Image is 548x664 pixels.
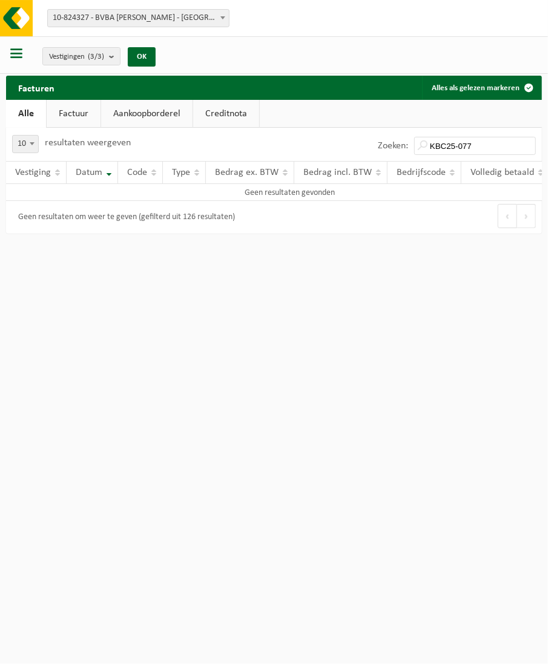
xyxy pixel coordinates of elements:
span: Volledig betaald [470,168,534,177]
span: 10-824327 - BVBA ROCHEFORD - ROESELARE [48,10,229,27]
span: 10 [13,136,38,153]
span: Bedrag ex. BTW [215,168,279,177]
label: resultaten weergeven [45,138,131,148]
span: 10 [12,135,39,153]
span: Bedrag incl. BTW [303,168,372,177]
span: Datum [76,168,102,177]
h2: Facturen [6,76,67,99]
a: Aankoopborderel [101,100,193,128]
a: Creditnota [193,100,259,128]
label: Zoeken: [378,142,408,151]
div: Geen resultaten om weer te geven (gefilterd uit 126 resultaten) [12,207,235,228]
button: Alles als gelezen markeren [422,76,541,100]
span: Code [127,168,147,177]
span: Vestigingen [49,48,104,66]
button: Vestigingen(3/3) [42,47,120,65]
a: Factuur [47,100,101,128]
span: Type [172,168,190,177]
span: 10-824327 - BVBA ROCHEFORD - ROESELARE [47,9,229,27]
span: Bedrijfscode [397,168,446,177]
count: (3/3) [88,53,104,61]
button: Next [517,204,536,228]
a: Alle [6,100,46,128]
span: Vestiging [15,168,51,177]
button: OK [128,47,156,67]
button: Previous [498,204,517,228]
